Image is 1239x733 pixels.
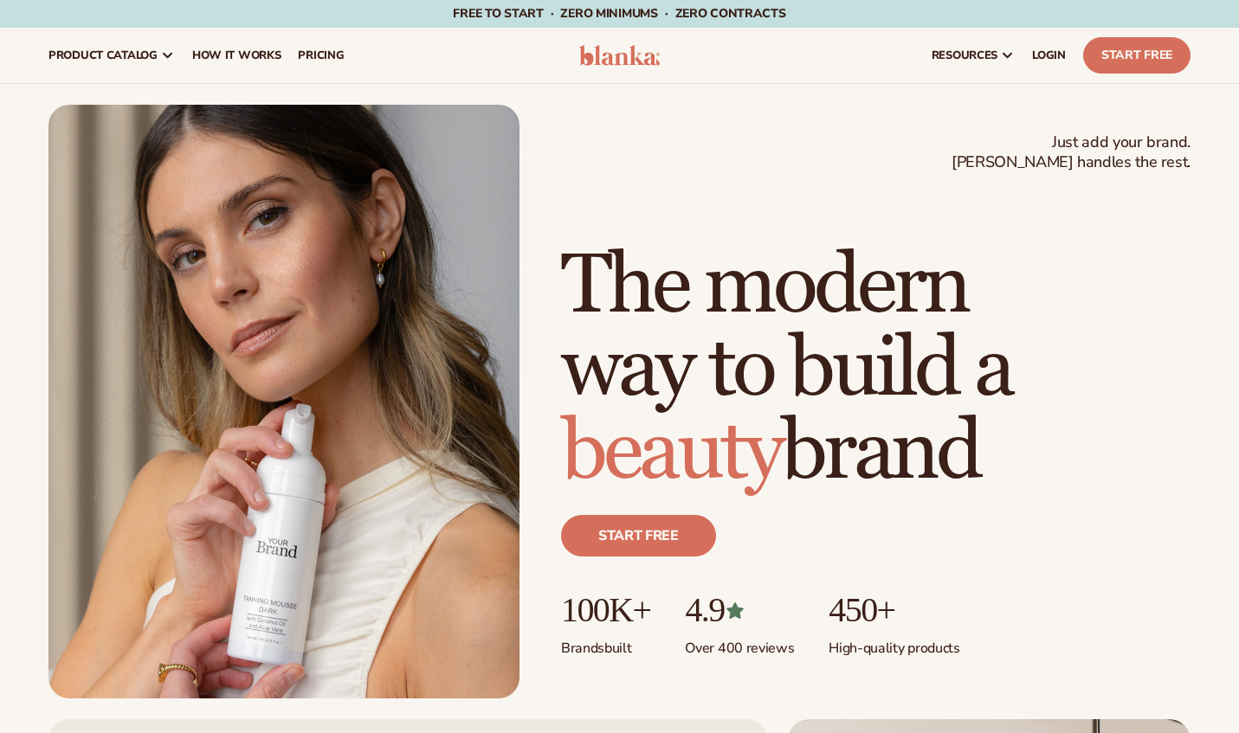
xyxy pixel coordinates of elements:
[1083,37,1191,74] a: Start Free
[923,28,1023,83] a: resources
[952,132,1191,173] span: Just add your brand. [PERSON_NAME] handles the rest.
[932,48,997,62] span: resources
[561,629,650,658] p: Brands built
[561,245,1191,494] h1: The modern way to build a brand
[48,105,519,698] img: Female holding tanning mousse.
[298,48,344,62] span: pricing
[579,45,661,66] img: logo
[40,28,184,83] a: product catalog
[561,515,716,556] a: Start free
[561,591,650,629] p: 100K+
[192,48,281,62] span: How It Works
[48,48,158,62] span: product catalog
[685,629,794,658] p: Over 400 reviews
[561,402,781,503] span: beauty
[829,591,959,629] p: 450+
[1032,48,1066,62] span: LOGIN
[453,5,785,22] span: Free to start · ZERO minimums · ZERO contracts
[184,28,290,83] a: How It Works
[1023,28,1074,83] a: LOGIN
[289,28,352,83] a: pricing
[685,591,794,629] p: 4.9
[829,629,959,658] p: High-quality products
